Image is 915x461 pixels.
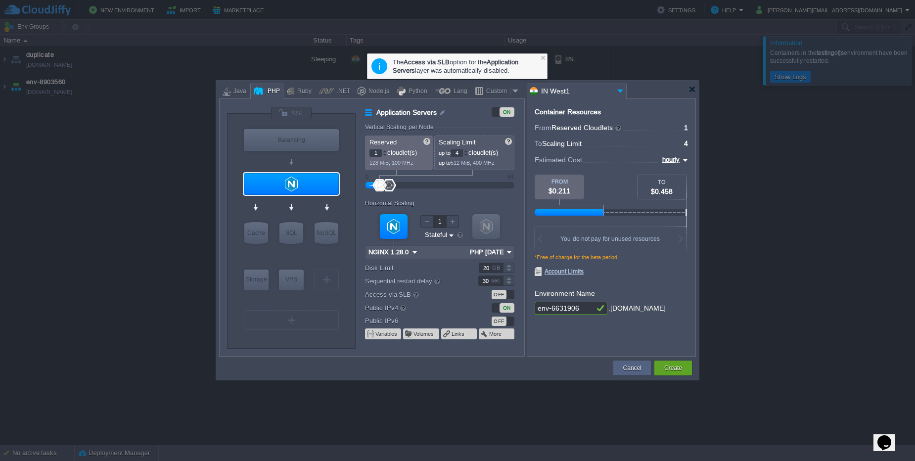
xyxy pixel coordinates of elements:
[244,129,339,151] div: Load Balancer
[244,222,268,244] div: Cache
[500,303,514,313] div: ON
[451,160,495,166] span: 512 MiB, 400 MHz
[684,124,688,132] span: 1
[535,124,551,132] span: From
[244,173,339,195] div: Application Servers
[684,139,688,147] span: 4
[542,139,582,147] span: Scaling Limit
[365,289,465,300] label: Access via SLB
[265,84,280,99] div: PHP
[315,222,338,244] div: NoSQL
[366,174,368,180] div: 0
[451,84,467,99] div: Lang
[244,270,269,290] div: Storage Containers
[315,222,338,244] div: NoSQL Databases
[279,222,303,244] div: SQL
[551,124,622,132] span: Reserved Cloudlets
[279,270,304,289] div: VPS
[439,160,451,166] span: up to
[439,150,451,156] span: up to
[244,129,339,151] div: Balancing
[365,276,465,286] label: Sequential restart delay
[365,263,465,273] label: Disk Limit
[608,302,666,315] div: .[DOMAIN_NAME]
[366,84,389,99] div: Node.js
[279,270,304,290] div: Elastic VPS
[535,139,542,147] span: To
[369,138,397,146] span: Reserved
[489,330,503,338] button: More
[369,160,413,166] span: 128 MiB, 100 MHz
[375,330,398,338] button: Variables
[492,290,506,299] div: OFF
[873,421,905,451] iframe: chat widget
[334,84,350,99] div: .NET
[393,57,542,75] div: The option for the layer was automatically disabled.
[549,187,570,195] span: $0.211
[404,58,450,66] b: Access via SLB
[492,317,506,326] div: OFF
[491,276,502,285] div: sec
[406,84,427,99] div: Python
[294,84,312,99] div: Ruby
[664,363,682,373] button: Create
[365,302,465,313] label: Public IPv4
[365,200,417,207] div: Horizontal Scaling
[507,174,513,180] div: 64
[535,289,595,297] label: Environment Name
[535,267,584,276] span: Account Limits
[500,107,514,117] div: ON
[623,363,641,373] button: Cancel
[314,270,339,289] div: Create New Layer
[365,316,465,326] label: Public IPv6
[535,108,601,116] div: Container Resources
[535,179,584,184] div: FROM
[452,330,465,338] button: Links
[651,187,673,195] span: $0.458
[365,124,436,131] div: Vertical Scaling per Node
[279,222,303,244] div: SQL Databases
[535,154,582,165] span: Estimated Cost
[413,330,435,338] button: Volumes
[439,138,476,146] span: Scaling Limit
[638,179,686,185] div: TO
[230,84,246,99] div: Java
[439,146,511,157] p: cloudlet(s)
[535,254,688,267] div: *Free of charge for the beta period
[244,310,339,330] div: Create New Layer
[244,270,269,289] div: Storage
[369,146,429,157] p: cloudlet(s)
[483,84,510,99] div: Custom
[492,263,502,273] div: GB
